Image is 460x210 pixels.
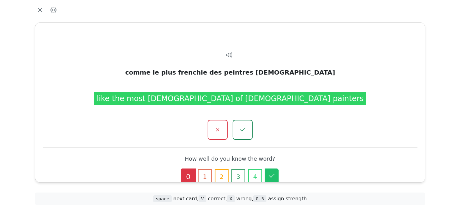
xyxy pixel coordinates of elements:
button: 2 [215,169,229,184]
div: How well do you know the word? [48,155,412,163]
button: 3 [231,169,245,184]
button: 0 [180,168,195,185]
button: 1 [198,169,212,184]
div: like the most [DEMOGRAPHIC_DATA] of [DEMOGRAPHIC_DATA] painters [94,92,366,105]
span: V [199,195,206,202]
span: X [227,195,235,202]
span: space [153,195,172,202]
span: 0-5 [253,195,266,202]
div: comme le plus frenchie des peintres [DEMOGRAPHIC_DATA] [125,67,335,77]
span: next card , correct , wrong , assign strength [153,196,307,202]
button: 4 [248,169,262,184]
